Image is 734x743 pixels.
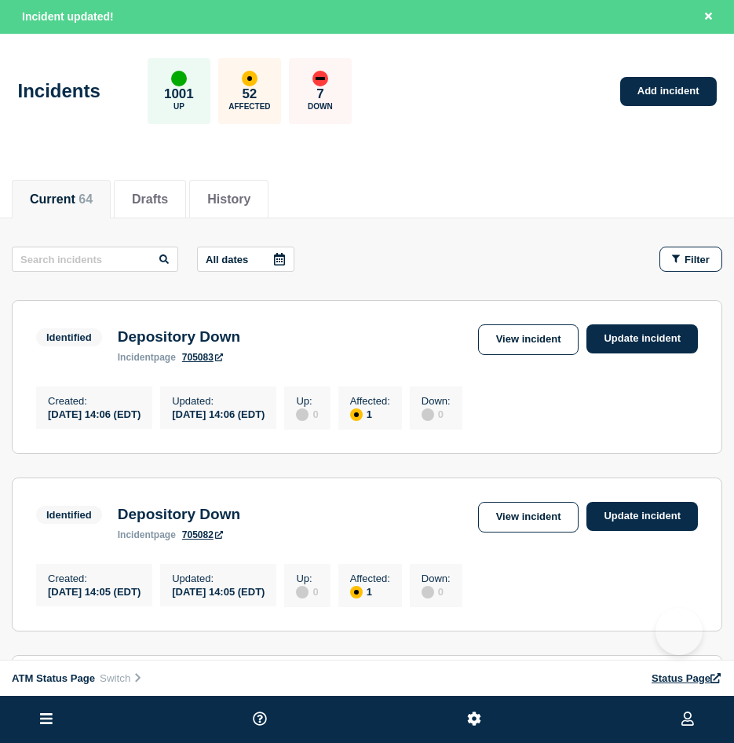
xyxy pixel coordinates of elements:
div: 0 [422,407,451,421]
div: 0 [422,584,451,598]
p: Affected [228,102,270,111]
p: Up [173,102,184,111]
p: Down [308,102,333,111]
div: 0 [296,407,318,421]
div: down [312,71,328,86]
div: 0 [296,584,318,598]
input: Search incidents [12,247,178,272]
p: Affected : [350,395,390,407]
span: Identified [36,328,102,346]
span: Identified [36,506,102,524]
a: Status Page [652,672,722,684]
button: Drafts [132,192,168,207]
p: 7 [316,86,323,102]
div: 1 [350,584,390,598]
a: Update incident [586,502,698,531]
div: affected [350,586,363,598]
a: Add incident [620,77,717,106]
span: ATM Status Page [12,672,95,684]
a: 705082 [182,529,223,540]
a: Update incident [586,324,698,353]
p: Down : [422,395,451,407]
button: All dates [197,247,294,272]
button: Switch [95,672,148,685]
span: incident [118,352,154,363]
p: Up : [296,573,318,584]
p: Updated : [172,573,265,584]
div: affected [350,408,363,421]
div: [DATE] 14:05 (EDT) [48,584,141,598]
p: Created : [48,395,141,407]
p: Updated : [172,395,265,407]
div: affected [242,71,257,86]
div: disabled [296,586,309,598]
span: Filter [685,254,710,265]
p: All dates [206,254,248,265]
h3: Depository Down [118,506,240,523]
span: 64 [79,192,93,206]
a: View incident [478,502,579,533]
p: page [118,352,176,363]
div: disabled [422,408,434,421]
span: Incident updated! [22,10,114,23]
p: Affected : [350,573,390,584]
div: [DATE] 14:06 (EDT) [48,407,141,420]
p: page [118,529,176,540]
button: Current 64 [30,192,93,207]
h1: Incidents [18,80,100,102]
div: [DATE] 14:06 (EDT) [172,407,265,420]
iframe: Help Scout Beacon - Open [655,608,703,655]
p: Up : [296,395,318,407]
button: Filter [659,247,722,272]
div: disabled [296,408,309,421]
div: disabled [422,586,434,598]
p: Down : [422,573,451,584]
a: View incident [478,324,579,355]
button: History [207,192,250,207]
div: up [171,71,187,86]
div: [DATE] 14:05 (EDT) [172,584,265,598]
p: 52 [242,86,257,102]
h3: Depository Down [118,328,240,346]
p: 1001 [164,86,194,102]
span: incident [118,529,154,540]
div: 1 [350,407,390,421]
p: Created : [48,573,141,584]
a: 705083 [182,352,223,363]
button: Close banner [699,8,718,26]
